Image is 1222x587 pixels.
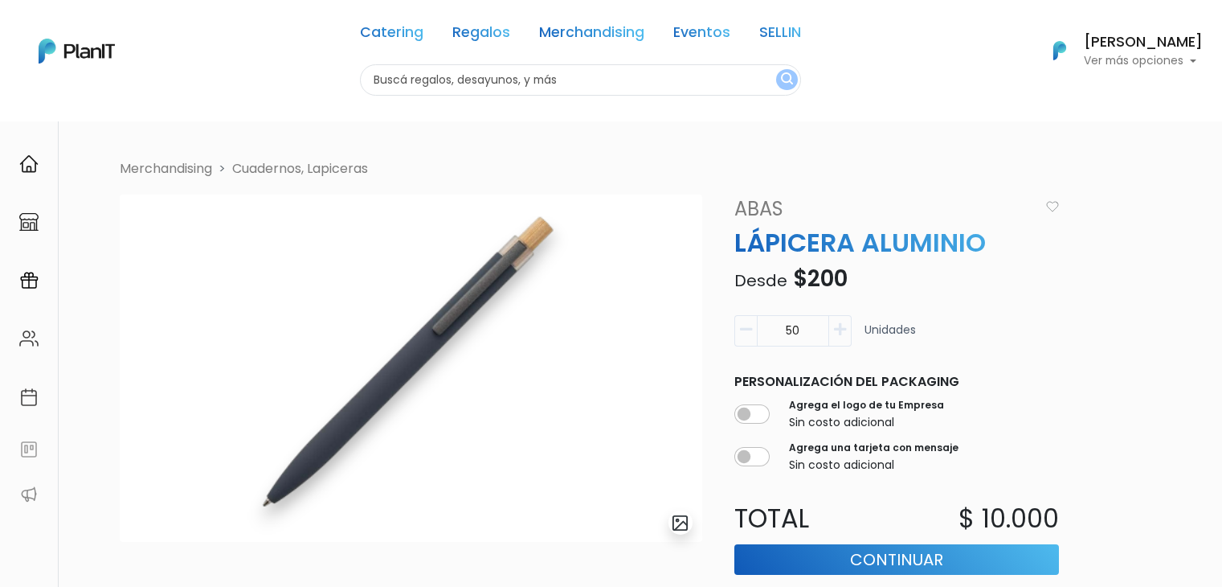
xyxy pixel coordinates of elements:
a: Catering [360,26,423,45]
img: search_button-432b6d5273f82d61273b3651a40e1bd1b912527efae98b1b7a1b2c0702e16a8d.svg [781,72,793,88]
p: Ver más opciones [1084,55,1203,67]
a: Abas [725,195,1040,224]
p: LÁPICERA ALUMINIO [725,224,1069,262]
img: heart_icon [1046,201,1059,212]
a: SELLIN [759,26,801,45]
img: people-662611757002400ad9ed0e3c099ab2801c6687ba6c219adb57efc949bc21e19d.svg [19,329,39,348]
a: Merchandising [539,26,644,45]
img: Captura_de_pantalla_2025-09-15_141730.png [120,195,702,542]
a: Eventos [673,26,730,45]
img: calendar-87d922413cdce8b2cf7b7f5f62616a5cf9e4887200fb71536465627b3292af00.svg [19,388,39,407]
button: Continuar [734,544,1059,575]
nav: breadcrumb [110,159,1142,182]
p: $ 10.000 [958,499,1059,538]
p: Sin costo adicional [789,457,958,474]
button: PlanIt Logo [PERSON_NAME] Ver más opciones [1032,30,1203,72]
img: marketplace-4ceaa7011d94191e9ded77b95e3339b90024bf715f7c57f8cf31f2d8c509eaba.svg [19,212,39,232]
img: PlanIt Logo [1042,33,1077,68]
img: feedback-78b5a0c8f98aac82b08bfc38622c3050aee476f2c9584af64705fc4e61158814.svg [19,440,39,459]
label: Agrega una tarjeta con mensaje [789,441,958,455]
a: Regalos [452,26,510,45]
p: Total [725,499,897,538]
span: Desde [734,269,787,292]
img: partners-52edf745621dab592f3b2c58e3bca9d71375a7ef29c3b500c9f145b62cc070d4.svg [19,485,39,504]
h6: [PERSON_NAME] [1084,35,1203,50]
img: gallery-light [671,514,689,532]
li: Merchandising [120,159,212,179]
label: Agrega el logo de tu Empresa [789,398,944,413]
span: $200 [793,263,848,294]
a: Cuadernos, Lapiceras [232,159,368,178]
img: PlanIt Logo [39,39,115,64]
p: Unidades [864,322,916,353]
img: home-e721727adea9d79c4d83392d1f703f7f8bce08238fde08b1acbfd93340b81755.svg [19,154,39,174]
p: Sin costo adicional [789,414,944,431]
img: campaigns-02234683943229c281be62815700db0a1741e53638e28bf9629b52c665b00959.svg [19,271,39,290]
p: Personalización del packaging [734,372,1059,392]
input: Buscá regalos, desayunos, y más [360,64,801,96]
